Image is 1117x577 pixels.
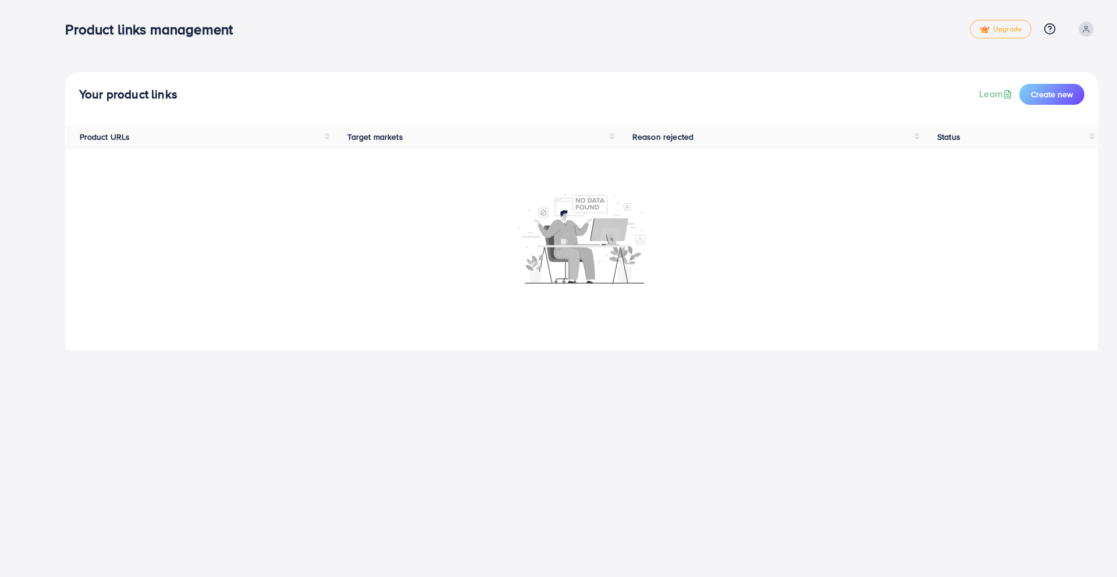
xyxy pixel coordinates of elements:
[347,131,403,143] span: Target markets
[937,131,961,143] span: Status
[970,20,1031,38] a: tickUpgrade
[1031,89,1073,100] span: Create new
[980,26,990,34] img: tick
[979,87,1015,101] a: Learn
[65,21,242,38] h3: Product links management
[1019,84,1084,105] button: Create new
[980,25,1022,34] span: Upgrade
[79,87,177,102] h4: Your product links
[80,131,130,143] span: Product URLs
[518,192,645,284] img: No account
[632,131,693,143] span: Reason rejected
